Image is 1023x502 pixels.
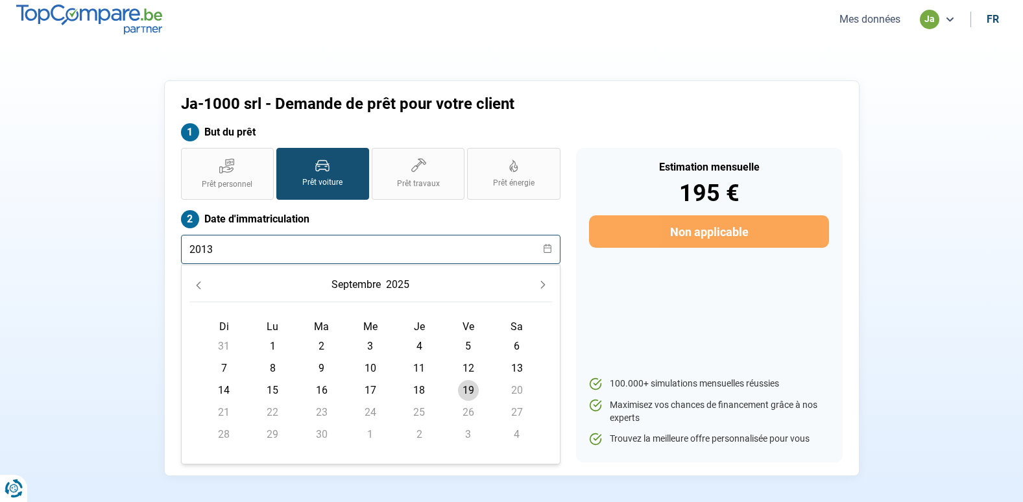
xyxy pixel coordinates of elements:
[346,335,394,357] td: 3
[262,380,283,401] span: 15
[534,276,552,294] button: Next Month
[511,320,523,333] span: Sa
[329,273,383,296] button: Choose Month
[267,320,278,333] span: Lu
[444,335,492,357] td: 5
[346,401,394,424] td: 24
[507,336,527,357] span: 6
[589,433,828,446] li: Trouvez la meilleure offre personnalisée pour vous
[492,424,541,446] td: 4
[311,402,332,423] span: 23
[920,10,939,29] div: ja
[346,379,394,401] td: 17
[360,336,381,357] span: 3
[395,357,444,379] td: 11
[248,424,297,446] td: 29
[360,380,381,401] span: 17
[463,320,474,333] span: Ve
[409,358,429,379] span: 11
[219,320,229,333] span: Di
[507,402,527,423] span: 27
[181,265,560,464] div: Choose Date
[297,401,346,424] td: 23
[200,401,248,424] td: 21
[458,336,479,357] span: 5
[311,358,332,379] span: 9
[311,336,332,357] span: 2
[200,357,248,379] td: 7
[444,424,492,446] td: 3
[297,335,346,357] td: 2
[836,12,904,26] button: Mes données
[409,424,429,445] span: 2
[589,162,828,173] div: Estimation mensuelle
[262,424,283,445] span: 29
[414,320,425,333] span: Je
[200,335,248,357] td: 31
[200,379,248,401] td: 14
[395,379,444,401] td: 18
[262,358,283,379] span: 8
[311,380,332,401] span: 16
[409,380,429,401] span: 18
[458,402,479,423] span: 26
[189,276,208,294] button: Previous Month
[311,424,332,445] span: 30
[248,357,297,379] td: 8
[346,357,394,379] td: 10
[360,424,381,445] span: 1
[493,178,535,189] span: Prêt énergie
[181,235,560,264] input: jj/mm/aaaa
[202,179,252,190] span: Prêt personnel
[181,210,560,228] label: Date d'immatriculation
[213,358,234,379] span: 7
[395,424,444,446] td: 2
[409,336,429,357] span: 4
[589,215,828,248] button: Non applicable
[507,358,527,379] span: 13
[213,380,234,401] span: 14
[458,380,479,401] span: 19
[444,379,492,401] td: 19
[589,377,828,390] li: 100.000+ simulations mensuelles réussies
[395,335,444,357] td: 4
[262,402,283,423] span: 22
[346,424,394,446] td: 1
[383,273,412,296] button: Choose Year
[314,320,329,333] span: Ma
[492,379,541,401] td: 20
[181,123,560,141] label: But du prêt
[262,336,283,357] span: 1
[363,320,378,333] span: Me
[458,358,479,379] span: 12
[444,357,492,379] td: 12
[297,424,346,446] td: 30
[987,13,999,25] div: fr
[16,5,162,34] img: TopCompare.be
[213,402,234,423] span: 21
[507,380,527,401] span: 20
[297,357,346,379] td: 9
[395,401,444,424] td: 25
[360,358,381,379] span: 10
[213,424,234,445] span: 28
[397,178,440,189] span: Prêt travaux
[213,336,234,357] span: 31
[492,357,541,379] td: 13
[248,401,297,424] td: 22
[248,335,297,357] td: 1
[297,379,346,401] td: 16
[589,182,828,205] div: 195 €
[507,424,527,445] span: 4
[458,424,479,445] span: 3
[444,401,492,424] td: 26
[409,402,429,423] span: 25
[248,379,297,401] td: 15
[492,401,541,424] td: 27
[302,177,343,188] span: Prêt voiture
[360,402,381,423] span: 24
[181,95,673,114] h1: Ja-1000 srl - Demande de prêt pour votre client
[200,424,248,446] td: 28
[492,335,541,357] td: 6
[589,399,828,424] li: Maximisez vos chances de financement grâce à nos experts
